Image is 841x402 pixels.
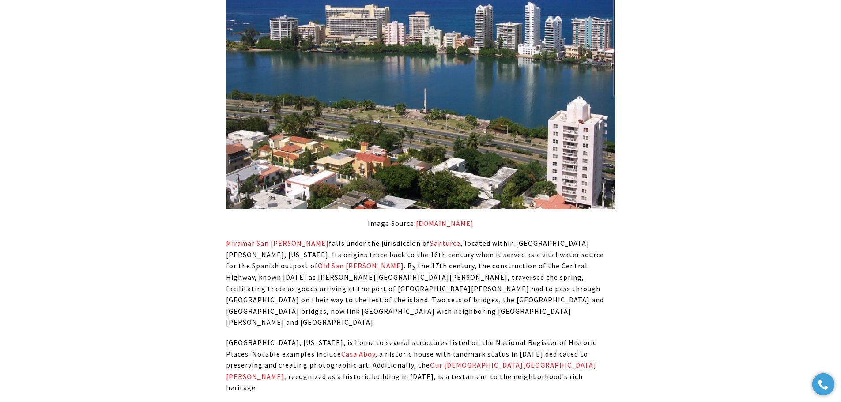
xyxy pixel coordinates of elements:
a: Miramar San Juan - open in a new tab [226,239,329,248]
a: Our Lady of Lourdes Chapel - open in a new tab [226,361,596,381]
span: Image Source: [368,219,474,228]
span: Our [DEMOGRAPHIC_DATA][GEOGRAPHIC_DATA][PERSON_NAME] [226,361,596,381]
a: Casa Aboy - open in a new tab [341,349,375,358]
a: Old San Juan - open in a new tab [318,261,404,270]
span: falls under the jurisdiction of , located within [GEOGRAPHIC_DATA][PERSON_NAME], [US_STATE]. Its ... [226,239,604,327]
span: , recognized as a historic building in [DATE], is a testament to the neighborhood's rich heritage. [226,372,583,392]
a: ceb.wikipedia.org - open in a new tab [416,219,474,228]
a: Santurce - open in a new tab [430,239,460,248]
span: [GEOGRAPHIC_DATA], [US_STATE], is home to several structures listed on the National Register of H... [226,338,596,358]
span: Casa Aboy [341,349,375,358]
span: , a historic house with landmark status in [DATE] dedicated to preserving and creating photograph... [226,349,588,370]
span: Miramar San [PERSON_NAME] [226,239,329,248]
